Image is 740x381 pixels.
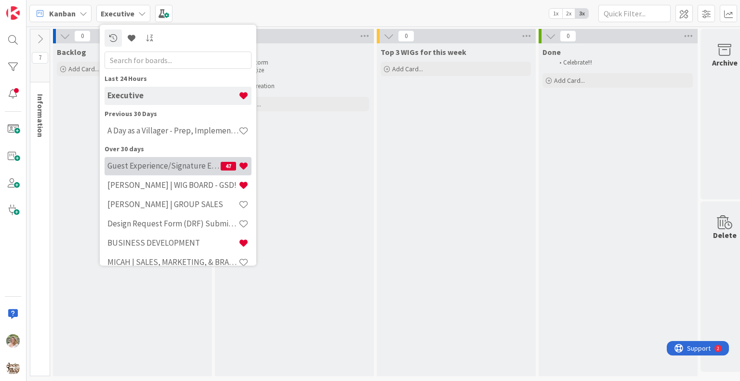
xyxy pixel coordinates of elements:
[713,229,737,241] div: Delete
[107,258,238,267] h4: MICAH | SALES, MARKETING, & BRAND STRATEGY
[598,5,671,22] input: Quick Filter...
[712,57,738,68] div: Archive
[107,200,238,210] h4: [PERSON_NAME] | GROUP SALES
[107,161,221,171] h4: Guest Experience/Signature Events
[554,59,664,66] li: Celebrate!!!
[101,9,134,18] b: Executive
[20,1,44,13] span: Support
[381,47,466,57] span: Top 3 WIGs for this week
[398,30,414,42] span: 0
[105,109,251,119] div: Previous 30 Days
[74,30,91,42] span: 0
[107,238,238,248] h4: BUSINESS DEVELOPMENT
[107,126,238,136] h4: A Day as a Villager - Prep, Implement and Execute
[560,30,576,42] span: 0
[230,75,341,82] li: Plan
[549,9,562,18] span: 1x
[107,219,238,229] h4: Design Request Form (DRF) Submittals
[230,82,341,90] li: SOP Creation
[107,91,238,101] h4: Executive
[105,144,251,154] div: Over 30 days
[392,65,423,73] span: Add Card...
[230,59,341,66] li: Brainstorm
[32,52,48,64] span: 7
[6,361,20,375] img: avatar
[6,6,20,20] img: Visit kanbanzone.com
[36,94,45,137] span: Information
[6,334,20,348] img: MB
[68,65,99,73] span: Add Card...
[105,52,251,69] input: Search for boards...
[575,9,588,18] span: 3x
[107,181,238,190] h4: [PERSON_NAME] | WIG BOARD - GSD!
[562,9,575,18] span: 2x
[554,76,585,85] span: Add Card...
[105,74,251,84] div: Last 24 Hours
[230,66,341,74] li: Synergize
[49,8,76,19] span: Kanban
[57,47,86,57] span: Backlog
[542,47,561,57] span: Done
[221,162,236,171] span: 47
[50,4,53,12] div: 2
